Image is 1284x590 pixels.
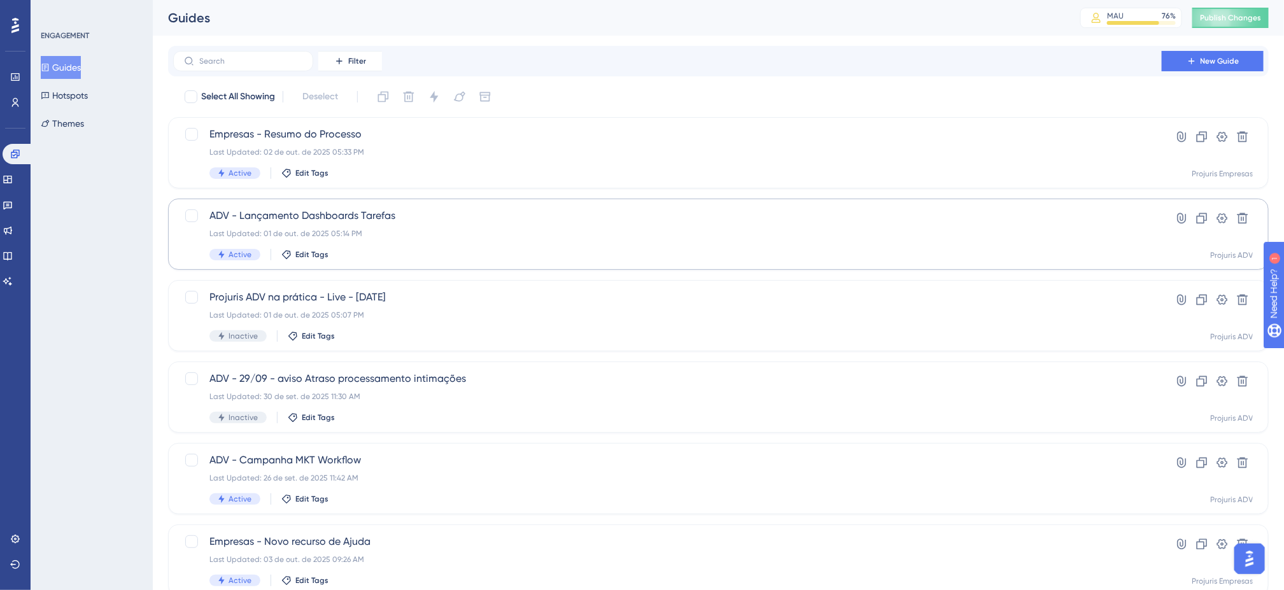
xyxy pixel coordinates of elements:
[229,412,258,423] span: Inactive
[209,371,1125,386] span: ADV - 29/09 - aviso Atraso processamento intimações
[209,147,1125,157] div: Last Updated: 02 de out. de 2025 05:33 PM
[229,494,251,504] span: Active
[302,89,338,104] span: Deselect
[295,494,328,504] span: Edit Tags
[291,85,349,108] button: Deselect
[209,473,1125,483] div: Last Updated: 26 de set. de 2025 11:42 AM
[229,331,258,341] span: Inactive
[1107,11,1124,21] div: MAU
[209,290,1125,305] span: Projuris ADV na prática - Live - [DATE]
[281,249,328,260] button: Edit Tags
[1200,13,1261,23] span: Publish Changes
[295,168,328,178] span: Edit Tags
[295,575,328,586] span: Edit Tags
[1192,576,1253,586] div: Projuris Empresas
[302,412,335,423] span: Edit Tags
[1162,51,1264,71] button: New Guide
[288,412,335,423] button: Edit Tags
[1210,495,1253,505] div: Projuris ADV
[1231,540,1269,578] iframe: UserGuiding AI Assistant Launcher
[209,208,1125,223] span: ADV - Lançamento Dashboards Tarefas
[209,554,1125,565] div: Last Updated: 03 de out. de 2025 09:26 AM
[1192,8,1269,28] button: Publish Changes
[209,453,1125,468] span: ADV - Campanha MKT Workflow
[1192,169,1253,179] div: Projuris Empresas
[1162,11,1176,21] div: 76 %
[1210,413,1253,423] div: Projuris ADV
[281,494,328,504] button: Edit Tags
[41,112,84,135] button: Themes
[209,391,1125,402] div: Last Updated: 30 de set. de 2025 11:30 AM
[1210,250,1253,260] div: Projuris ADV
[209,534,1125,549] span: Empresas - Novo recurso de Ajuda
[30,3,80,18] span: Need Help?
[201,89,275,104] span: Select All Showing
[288,331,335,341] button: Edit Tags
[348,56,366,66] span: Filter
[229,249,251,260] span: Active
[209,127,1125,142] span: Empresas - Resumo do Processo
[209,310,1125,320] div: Last Updated: 01 de out. de 2025 05:07 PM
[209,228,1125,239] div: Last Updated: 01 de out. de 2025 05:14 PM
[41,84,88,107] button: Hotspots
[229,575,251,586] span: Active
[295,249,328,260] span: Edit Tags
[1201,56,1239,66] span: New Guide
[199,57,302,66] input: Search
[41,56,81,79] button: Guides
[168,9,1048,27] div: Guides
[281,168,328,178] button: Edit Tags
[302,331,335,341] span: Edit Tags
[88,6,92,17] div: 1
[1210,332,1253,342] div: Projuris ADV
[318,51,382,71] button: Filter
[281,575,328,586] button: Edit Tags
[41,31,89,41] div: ENGAGEMENT
[229,168,251,178] span: Active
